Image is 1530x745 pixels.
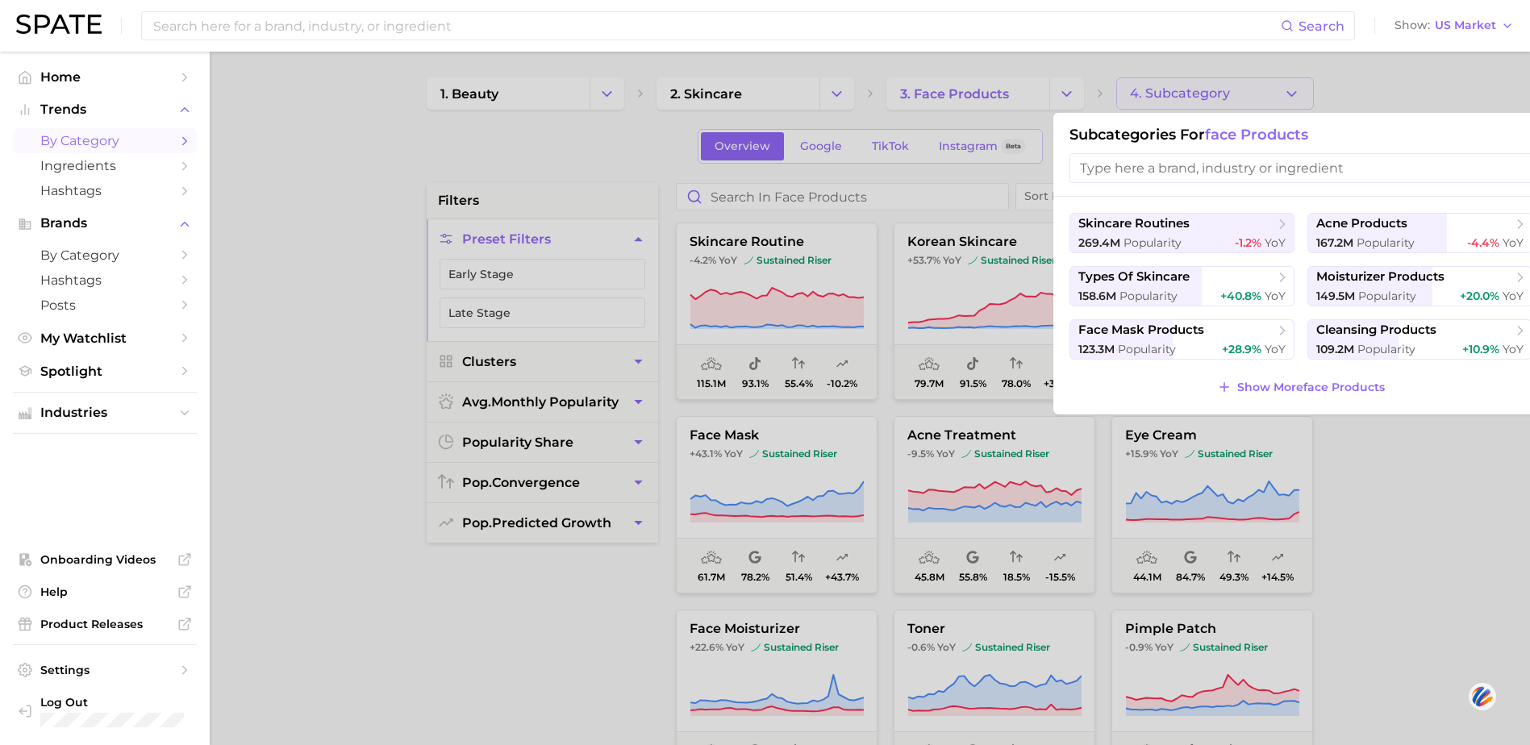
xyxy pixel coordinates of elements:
[1078,216,1190,231] span: skincare routines
[13,612,197,636] a: Product Releases
[1503,289,1524,303] span: YoY
[13,401,197,425] button: Industries
[1460,289,1499,303] span: +20.0%
[40,364,169,379] span: Spotlight
[1467,235,1499,250] span: -4.4%
[13,178,197,203] a: Hashtags
[1395,21,1430,30] span: Show
[1503,235,1524,250] span: YoY
[1235,235,1261,250] span: -1.2%
[1299,19,1344,34] span: Search
[1265,289,1286,303] span: YoY
[1069,319,1294,360] button: face mask products123.3m Popularity+28.9% YoY
[40,695,184,710] span: Log Out
[1265,235,1286,250] span: YoY
[13,658,197,682] a: Settings
[1316,323,1436,338] span: cleansing products
[13,690,197,732] a: Log out. Currently logged in with e-mail meghnar@oddity.com.
[40,158,169,173] span: Ingredients
[1213,376,1388,398] button: Show Moreface products
[1222,342,1261,356] span: +28.9%
[1118,342,1176,356] span: Popularity
[13,547,197,572] a: Onboarding Videos
[13,326,197,351] a: My Watchlist
[40,102,169,117] span: Trends
[1316,216,1407,231] span: acne products
[40,183,169,198] span: Hashtags
[1469,682,1496,712] img: svg+xml;base64,PHN2ZyB3aWR0aD0iNDQiIGhlaWdodD0iNDQiIHZpZXdCb3g9IjAgMCA0NCA0NCIgZmlsbD0ibm9uZSIgeG...
[1078,269,1190,285] span: types of skincare
[13,153,197,178] a: Ingredients
[1435,21,1496,30] span: US Market
[1078,235,1120,250] span: 269.4m
[1358,289,1416,303] span: Popularity
[152,12,1281,40] input: Search here for a brand, industry, or ingredient
[40,331,169,346] span: My Watchlist
[1357,342,1415,356] span: Popularity
[1078,342,1115,356] span: 123.3m
[40,248,169,263] span: by Category
[1316,235,1353,250] span: 167.2m
[1316,289,1355,303] span: 149.5m
[40,69,169,85] span: Home
[1462,342,1499,356] span: +10.9%
[13,359,197,384] a: Spotlight
[1124,235,1182,250] span: Popularity
[1316,342,1354,356] span: 109.2m
[1069,213,1294,253] button: skincare routines269.4m Popularity-1.2% YoY
[13,580,197,604] a: Help
[1078,289,1116,303] span: 158.6m
[40,298,169,313] span: Posts
[1357,235,1415,250] span: Popularity
[13,65,197,89] a: Home
[1316,269,1445,285] span: moisturizer products
[1119,289,1178,303] span: Popularity
[40,552,169,567] span: Onboarding Videos
[40,406,169,420] span: Industries
[16,15,102,34] img: SPATE
[40,617,169,631] span: Product Releases
[1265,342,1286,356] span: YoY
[13,268,197,293] a: Hashtags
[1503,342,1524,356] span: YoY
[1069,266,1294,306] button: types of skincare158.6m Popularity+40.8% YoY
[13,128,197,153] a: by Category
[40,585,169,599] span: Help
[1078,323,1204,338] span: face mask products
[40,216,169,231] span: Brands
[40,273,169,288] span: Hashtags
[1205,126,1308,144] span: face products
[13,211,197,235] button: Brands
[40,133,169,148] span: by Category
[13,243,197,268] a: by Category
[1237,381,1385,394] span: Show More face products
[1390,15,1518,36] button: ShowUS Market
[40,663,169,677] span: Settings
[1220,289,1261,303] span: +40.8%
[13,98,197,122] button: Trends
[13,293,197,318] a: Posts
